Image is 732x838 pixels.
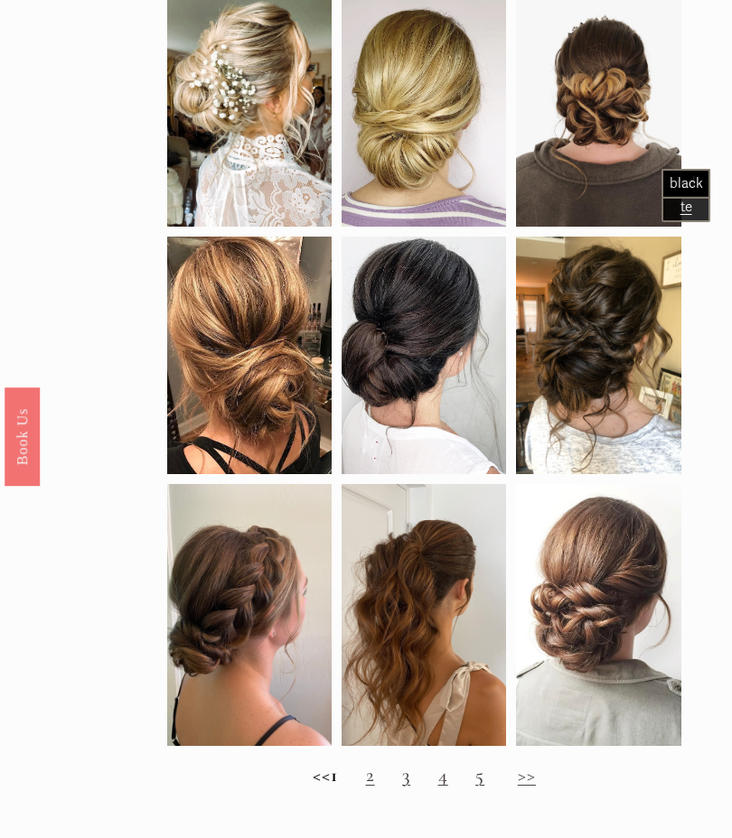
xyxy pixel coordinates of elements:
a: 2 [366,763,375,787]
a: 4 [438,763,448,787]
a: brunette [666,175,707,216]
a: 5 [475,763,484,787]
a: Book Us [5,387,40,486]
strong: 1 [331,763,338,787]
span: black [670,175,703,191]
a: 3 [402,763,410,787]
h2: << [167,764,680,787]
a: >> [518,763,536,787]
